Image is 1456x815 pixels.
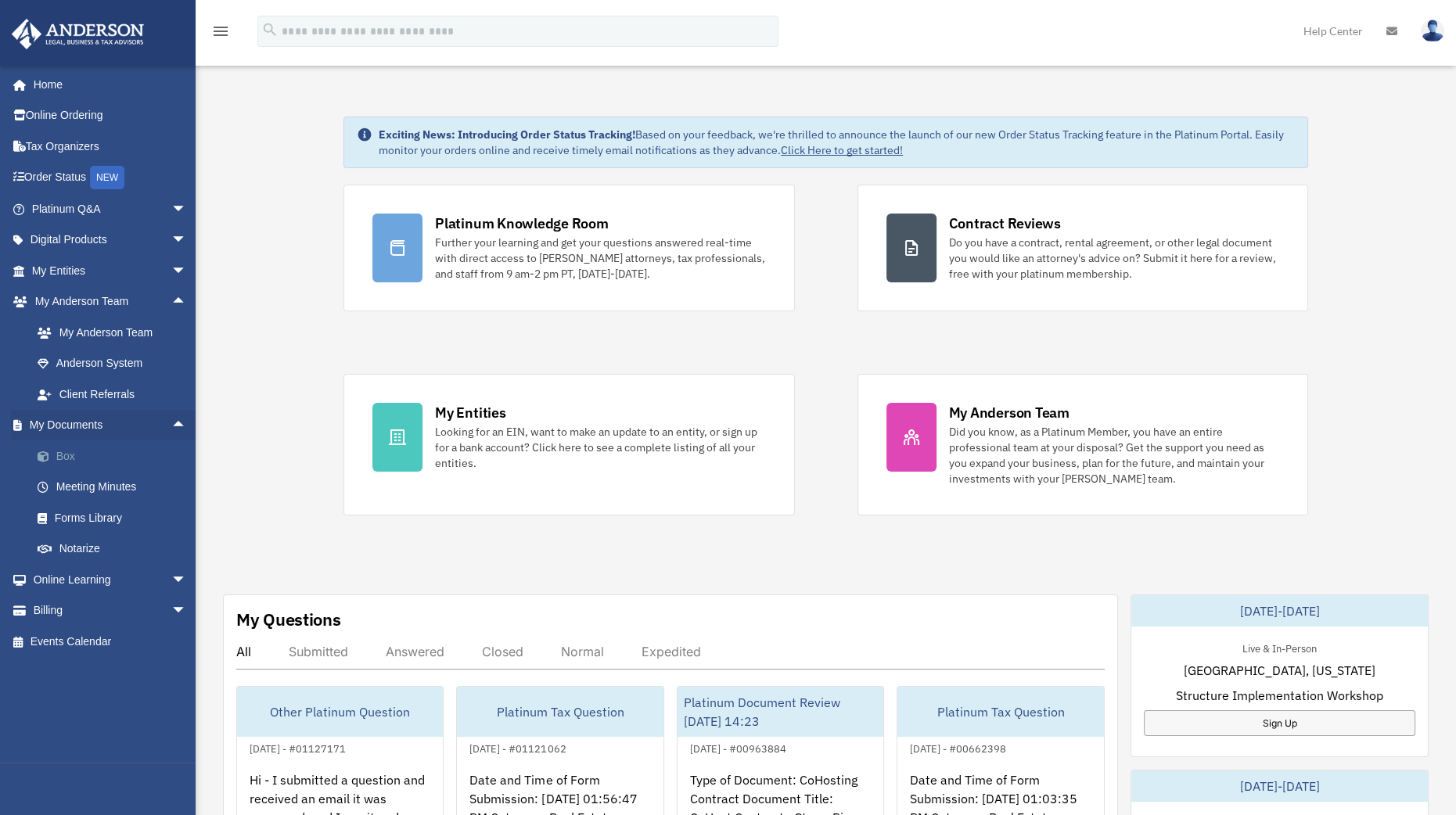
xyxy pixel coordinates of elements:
a: Order StatusNEW [11,162,210,194]
div: My Questions [236,608,341,631]
a: Platinum Q&Aarrow_drop_down [11,193,210,224]
a: Events Calendar [11,626,210,657]
span: Structure Implementation Workshop [1176,686,1383,705]
a: Notarize [22,533,210,565]
div: [DATE]-[DATE] [1131,595,1428,627]
span: arrow_drop_down [171,193,203,225]
a: Home [11,69,203,100]
a: Online Ordering [11,100,210,131]
span: arrow_drop_down [171,595,203,627]
div: Live & In-Person [1230,639,1329,655]
div: Looking for an EIN, want to make an update to an entity, or sign up for a bank account? Click her... [435,424,765,471]
div: My Entities [435,403,505,422]
a: Forms Library [22,502,210,533]
a: menu [211,27,230,41]
a: Anderson System [22,348,210,379]
a: My Anderson Team [22,317,210,348]
div: Expedited [642,644,701,659]
a: My Anderson Team Did you know, as a Platinum Member, you have an entire professional team at your... [857,374,1308,515]
a: Click Here to get started! [781,143,903,157]
img: User Pic [1421,20,1444,42]
div: Submitted [289,644,348,659]
span: arrow_drop_down [171,224,203,257]
span: arrow_drop_down [171,564,203,596]
span: arrow_drop_down [171,255,203,287]
span: arrow_drop_up [171,410,203,442]
a: Billingarrow_drop_down [11,595,210,627]
div: [DATE] - #01121062 [457,739,578,756]
div: Normal [561,644,604,659]
div: Other Platinum Question [237,687,443,737]
i: menu [211,22,230,41]
div: Did you know, as a Platinum Member, you have an entire professional team at your disposal? Get th... [949,424,1279,486]
a: Digital Productsarrow_drop_down [11,224,210,256]
div: Platinum Knowledge Room [435,214,609,233]
strong: Exciting News: Introducing Order Status Tracking! [379,127,635,142]
a: Contract Reviews Do you have a contract, rental agreement, or other legal document you would like... [857,185,1308,311]
img: Anderson Advisors Platinum Portal [7,19,149,49]
div: All [236,644,251,659]
div: Contract Reviews [949,214,1061,233]
a: Client Referrals [22,379,210,410]
div: Do you have a contract, rental agreement, or other legal document you would like an attorney's ad... [949,235,1279,282]
a: My Entitiesarrow_drop_down [11,255,210,286]
a: Sign Up [1144,710,1415,736]
div: [DATE] - #01127171 [237,739,358,756]
div: Further your learning and get your questions answered real-time with direct access to [PERSON_NAM... [435,235,765,282]
div: Answered [386,644,444,659]
a: Box [22,440,210,472]
a: Platinum Knowledge Room Further your learning and get your questions answered real-time with dire... [343,185,794,311]
div: [DATE]-[DATE] [1131,770,1428,802]
div: Platinum Tax Question [897,687,1103,737]
div: [DATE] - #00963884 [678,739,799,756]
i: search [261,21,279,38]
a: My Entities Looking for an EIN, want to make an update to an entity, or sign up for a bank accoun... [343,374,794,515]
div: Platinum Tax Question [457,687,663,737]
a: Online Learningarrow_drop_down [11,564,210,595]
div: Based on your feedback, we're thrilled to announce the launch of our new Order Status Tracking fe... [379,127,1295,158]
span: [GEOGRAPHIC_DATA], [US_STATE] [1184,661,1375,680]
div: [DATE] - #00662398 [897,739,1019,756]
span: arrow_drop_up [171,286,203,318]
a: Meeting Minutes [22,472,210,503]
div: NEW [90,166,124,189]
a: My Anderson Teamarrow_drop_up [11,286,210,318]
a: My Documentsarrow_drop_up [11,410,210,441]
div: Closed [482,644,523,659]
div: Platinum Document Review [DATE] 14:23 [678,687,883,737]
a: Tax Organizers [11,131,210,162]
div: My Anderson Team [949,403,1070,422]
